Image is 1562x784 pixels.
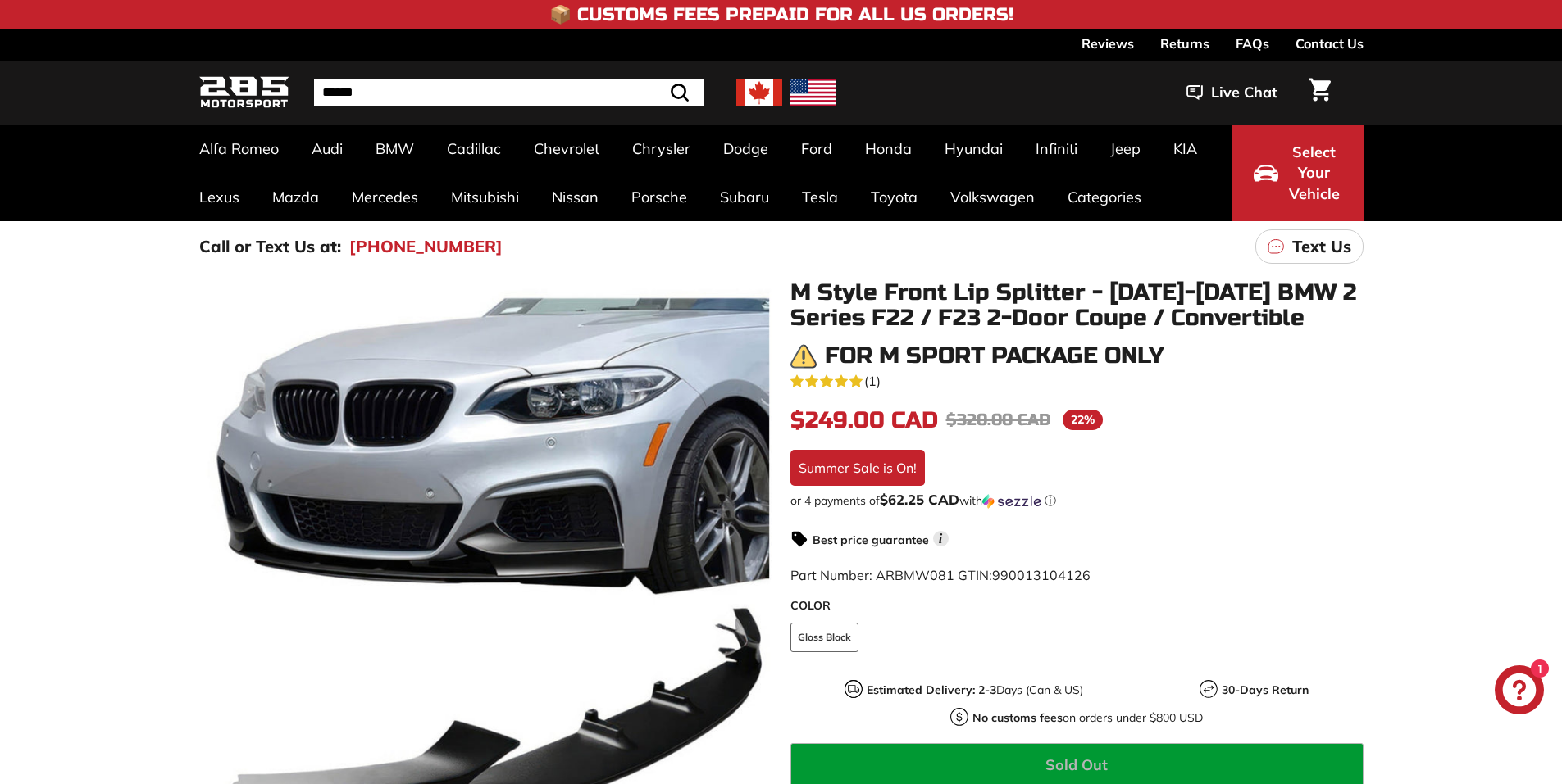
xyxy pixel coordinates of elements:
div: or 4 payments of with [790,492,1364,509]
a: Categories [1051,173,1158,221]
a: Tesla [786,173,854,221]
a: Mitsubishi [435,173,535,221]
inbox-online-store-chat: Shopify online store chat [1490,665,1549,718]
h4: 📦 Customs Fees Prepaid for All US Orders! [549,5,1013,25]
img: Sezzle [982,494,1041,509]
span: 22% [1063,410,1103,430]
a: Jeep [1094,125,1157,173]
p: Days (Can & US) [867,682,1083,699]
a: Dodge [707,125,785,173]
a: Alfa Romeo [183,125,295,173]
h1: M Style Front Lip Splitter - [DATE]-[DATE] BMW 2 Series F22 / F23 2-Door Coupe / Convertible [790,280,1364,331]
h3: For M Sport Package only [825,343,1164,369]
a: Text Us [1255,229,1364,264]
a: Chrysler [616,125,707,173]
button: Select Your Vehicle [1232,125,1364,221]
a: Chevrolet [517,125,616,173]
a: Audi [295,125,359,173]
a: FAQs [1236,29,1269,57]
a: Mercedes [335,173,435,221]
span: 990013104126 [992,567,1091,583]
a: [PHONE_NUMBER] [349,234,503,259]
strong: Best price guarantee [813,532,929,547]
a: Ford [785,125,849,173]
span: Live Chat [1211,82,1277,103]
a: Infiniti [1019,125,1094,173]
p: Text Us [1292,234,1351,259]
a: Volkswagen [934,173,1051,221]
a: Mazda [256,173,335,221]
span: Part Number: ARBMW081 GTIN: [790,567,1091,583]
a: KIA [1157,125,1214,173]
a: Contact Us [1296,29,1364,57]
span: Sold Out [1045,755,1108,774]
span: $320.00 CAD [946,410,1050,430]
a: Porsche [615,173,704,221]
input: Search [314,79,704,106]
p: Call or Text Us at: [199,234,341,259]
span: $62.25 CAD [880,491,959,508]
button: Live Chat [1165,72,1299,113]
div: Summer Sale is On! [790,450,925,486]
img: Logo_285_Motorsport_areodynamics_components [199,74,289,112]
a: Returns [1160,29,1209,57]
strong: Estimated Delivery: 2-3 [867,682,996,697]
span: Select Your Vehicle [1286,142,1342,205]
a: BMW [359,125,430,173]
a: Reviews [1082,29,1134,57]
a: Subaru [704,173,786,221]
a: Nissan [535,173,615,221]
label: COLOR [790,597,1364,614]
span: i [933,531,949,546]
strong: 30-Days Return [1222,682,1309,697]
a: Cart [1299,65,1341,120]
a: Honda [849,125,928,173]
a: Lexus [183,173,256,221]
strong: No customs fees [972,710,1063,725]
span: $249.00 CAD [790,406,938,434]
a: Cadillac [430,125,517,173]
span: (1) [864,371,881,391]
a: Hyundai [928,125,1019,173]
p: on orders under $800 USD [972,709,1203,727]
a: 5.0 rating (1 votes) [790,369,1364,391]
a: Toyota [854,173,934,221]
div: or 4 payments of$62.25 CADwithSezzle Click to learn more about Sezzle [790,492,1364,509]
img: warning.png [790,343,817,369]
